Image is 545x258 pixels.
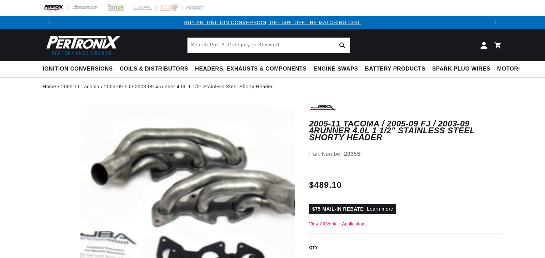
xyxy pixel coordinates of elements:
img: Pertronix [43,33,121,57]
span: Headers, Exhausts & Components [195,65,307,73]
div: Announcement [56,19,489,26]
span: Spark Plug Wires [432,65,490,73]
a: Home [43,83,56,90]
span: Battery Products [365,65,425,73]
div: Part Number: [309,150,502,158]
summary: Engine Swaps [310,61,362,77]
span: $489.10 [309,179,342,191]
a: 2005-11 Tacoma / 2005-09 FJ / 2003-09 4Runner 4.0L 1 1/2" Stainless Steel Shorty Header [61,83,273,90]
slideshow-component: Translation missing: en.sections.announcements.announcement_bar [26,16,519,29]
span: Motorcycle [497,65,538,73]
strong: 2035S [344,151,361,157]
summary: Headers, Exhausts & Components [192,61,310,77]
label: QTY [309,245,502,251]
span: Ignition Conversions [43,65,113,73]
span: Coils & Distributors [120,65,188,73]
button: Search Part #, Category or Keyword [335,38,350,53]
a: BUY AN IGNITION CONVERSION, GET 50% OFF THE MATCHING COIL [184,20,361,25]
summary: Ignition Conversions [43,61,116,77]
span: Engine Swaps [313,65,358,73]
input: Search Part #, Category or Keyword [188,38,350,53]
div: 1 of 3 [56,19,489,26]
h1: 2005-11 Tacoma / 2005-09 FJ / 2003-09 4Runner 4.0L 1 1/2" Stainless Steel Shorty Header [309,120,502,141]
a: Learn more [367,206,393,212]
nav: breadcrumbs [43,83,502,90]
summary: Battery Products [362,61,429,77]
button: Translation missing: en.sections.announcements.next_announcement [489,16,502,29]
summary: Spark Plug Wires [429,61,494,77]
p: $75 MAIL-IN REBATE [309,204,396,214]
summary: Coils & Distributors [116,61,192,77]
button: Translation missing: en.sections.announcements.previous_announcement [43,16,56,29]
a: View All Vehicle Applications [309,222,367,226]
summary: Motorcycle [494,61,541,77]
